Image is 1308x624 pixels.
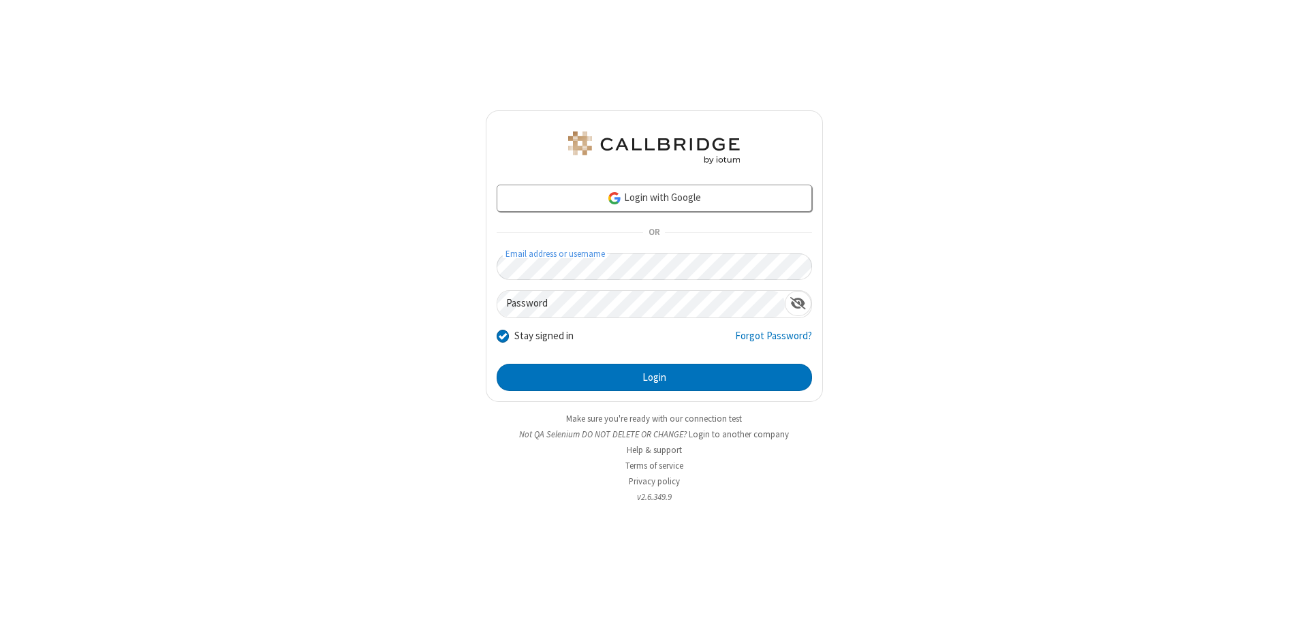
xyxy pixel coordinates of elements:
input: Email address or username [497,253,812,280]
div: Show password [785,291,811,316]
button: Login to another company [689,428,789,441]
span: OR [643,223,665,243]
a: Privacy policy [629,475,680,487]
a: Terms of service [625,460,683,471]
a: Login with Google [497,185,812,212]
input: Password [497,291,785,317]
a: Forgot Password? [735,328,812,354]
button: Login [497,364,812,391]
img: QA Selenium DO NOT DELETE OR CHANGE [565,131,743,164]
li: v2.6.349.9 [486,490,823,503]
a: Make sure you're ready with our connection test [566,413,742,424]
img: google-icon.png [607,191,622,206]
label: Stay signed in [514,328,574,344]
a: Help & support [627,444,682,456]
li: Not QA Selenium DO NOT DELETE OR CHANGE? [486,428,823,441]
